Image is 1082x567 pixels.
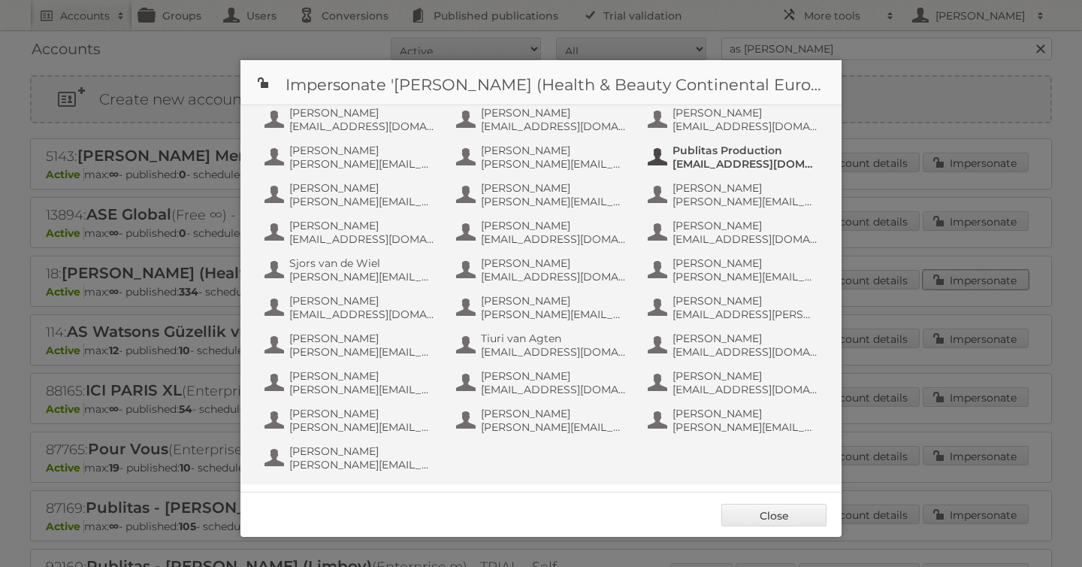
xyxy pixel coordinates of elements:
[672,232,818,246] span: [EMAIL_ADDRESS][DOMAIN_NAME]
[481,420,627,434] span: [PERSON_NAME][EMAIL_ADDRESS][DOMAIN_NAME]
[455,217,631,247] button: [PERSON_NAME] [EMAIL_ADDRESS][DOMAIN_NAME]
[455,368,631,398] button: [PERSON_NAME] [EMAIL_ADDRESS][DOMAIN_NAME]
[263,330,440,360] button: [PERSON_NAME] [PERSON_NAME][EMAIL_ADDRESS][DOMAIN_NAME]
[672,383,818,396] span: [EMAIL_ADDRESS][DOMAIN_NAME]
[481,345,627,359] span: [EMAIL_ADDRESS][DOMAIN_NAME]
[263,405,440,435] button: [PERSON_NAME] [PERSON_NAME][EMAIL_ADDRESS][DOMAIN_NAME]
[481,144,627,157] span: [PERSON_NAME]
[481,106,627,120] span: [PERSON_NAME]
[289,369,435,383] span: [PERSON_NAME]
[263,368,440,398] button: [PERSON_NAME] [PERSON_NAME][EMAIL_ADDRESS][DOMAIN_NAME]
[289,332,435,345] span: [PERSON_NAME]
[646,180,823,210] button: [PERSON_NAME] [PERSON_NAME][EMAIL_ADDRESS][DOMAIN_NAME]
[481,383,627,396] span: [EMAIL_ADDRESS][DOMAIN_NAME]
[289,144,435,157] span: [PERSON_NAME]
[481,120,627,133] span: [EMAIL_ADDRESS][DOMAIN_NAME]
[289,383,435,396] span: [PERSON_NAME][EMAIL_ADDRESS][DOMAIN_NAME]
[289,181,435,195] span: [PERSON_NAME]
[481,256,627,270] span: [PERSON_NAME]
[289,106,435,120] span: [PERSON_NAME]
[263,180,440,210] button: [PERSON_NAME] [PERSON_NAME][EMAIL_ADDRESS][DOMAIN_NAME]
[672,256,818,270] span: [PERSON_NAME]
[646,330,823,360] button: [PERSON_NAME] [EMAIL_ADDRESS][DOMAIN_NAME]
[289,294,435,308] span: [PERSON_NAME]
[672,270,818,283] span: [PERSON_NAME][EMAIL_ADDRESS][DOMAIN_NAME]
[455,255,631,285] button: [PERSON_NAME] [EMAIL_ADDRESS][DOMAIN_NAME]
[672,369,818,383] span: [PERSON_NAME]
[289,407,435,420] span: [PERSON_NAME]
[455,105,631,135] button: [PERSON_NAME] [EMAIL_ADDRESS][DOMAIN_NAME]
[672,308,818,321] span: [EMAIL_ADDRESS][PERSON_NAME][DOMAIN_NAME]
[263,293,440,323] button: [PERSON_NAME] [EMAIL_ADDRESS][DOMAIN_NAME]
[672,219,818,232] span: [PERSON_NAME]
[455,293,631,323] button: [PERSON_NAME] [PERSON_NAME][EMAIL_ADDRESS][DOMAIN_NAME]
[481,308,627,321] span: [PERSON_NAME][EMAIL_ADDRESS][DOMAIN_NAME]
[455,405,631,435] button: [PERSON_NAME] [PERSON_NAME][EMAIL_ADDRESS][DOMAIN_NAME]
[481,332,627,345] span: Tiuri van Agten
[289,120,435,133] span: [EMAIL_ADDRESS][DOMAIN_NAME]
[646,217,823,247] button: [PERSON_NAME] [EMAIL_ADDRESS][DOMAIN_NAME]
[672,345,818,359] span: [EMAIL_ADDRESS][DOMAIN_NAME]
[672,332,818,345] span: [PERSON_NAME]
[263,217,440,247] button: [PERSON_NAME] [EMAIL_ADDRESS][DOMAIN_NAME]
[289,219,435,232] span: [PERSON_NAME]
[481,232,627,246] span: [EMAIL_ADDRESS][DOMAIN_NAME]
[481,157,627,171] span: [PERSON_NAME][EMAIL_ADDRESS][DOMAIN_NAME]
[481,369,627,383] span: [PERSON_NAME]
[481,294,627,308] span: [PERSON_NAME]
[289,256,435,270] span: Sjors van de Wiel
[455,330,631,360] button: Tiuri van Agten [EMAIL_ADDRESS][DOMAIN_NAME]
[289,345,435,359] span: [PERSON_NAME][EMAIL_ADDRESS][DOMAIN_NAME]
[646,255,823,285] button: [PERSON_NAME] [PERSON_NAME][EMAIL_ADDRESS][DOMAIN_NAME]
[646,405,823,435] button: [PERSON_NAME] [PERSON_NAME][EMAIL_ADDRESS][DOMAIN_NAME]
[646,293,823,323] button: [PERSON_NAME] [EMAIL_ADDRESS][PERSON_NAME][DOMAIN_NAME]
[455,180,631,210] button: [PERSON_NAME] [PERSON_NAME][EMAIL_ADDRESS][DOMAIN_NAME]
[263,105,440,135] button: [PERSON_NAME] [EMAIL_ADDRESS][DOMAIN_NAME]
[481,219,627,232] span: [PERSON_NAME]
[289,308,435,321] span: [EMAIL_ADDRESS][DOMAIN_NAME]
[672,294,818,308] span: [PERSON_NAME]
[672,181,818,195] span: [PERSON_NAME]
[646,142,823,172] button: Publitas Production [EMAIL_ADDRESS][DOMAIN_NAME]
[672,407,818,420] span: [PERSON_NAME]
[263,142,440,172] button: [PERSON_NAME] [PERSON_NAME][EMAIL_ADDRESS][DOMAIN_NAME]
[672,420,818,434] span: [PERSON_NAME][EMAIL_ADDRESS][DOMAIN_NAME]
[481,181,627,195] span: [PERSON_NAME]
[672,106,818,120] span: [PERSON_NAME]
[672,195,818,208] span: [PERSON_NAME][EMAIL_ADDRESS][DOMAIN_NAME]
[289,458,435,471] span: [PERSON_NAME][EMAIL_ADDRESS][DOMAIN_NAME]
[289,444,435,458] span: [PERSON_NAME]
[672,120,818,133] span: [EMAIL_ADDRESS][DOMAIN_NAME]
[481,195,627,208] span: [PERSON_NAME][EMAIL_ADDRESS][DOMAIN_NAME]
[240,60,842,105] h1: Impersonate '[PERSON_NAME] (Health & Beauty Continental Europe) B.V.'
[721,504,827,526] a: Close
[289,195,435,208] span: [PERSON_NAME][EMAIL_ADDRESS][DOMAIN_NAME]
[646,368,823,398] button: [PERSON_NAME] [EMAIL_ADDRESS][DOMAIN_NAME]
[481,407,627,420] span: [PERSON_NAME]
[455,142,631,172] button: [PERSON_NAME] [PERSON_NAME][EMAIL_ADDRESS][DOMAIN_NAME]
[289,157,435,171] span: [PERSON_NAME][EMAIL_ADDRESS][DOMAIN_NAME]
[263,255,440,285] button: Sjors van de Wiel [PERSON_NAME][EMAIL_ADDRESS][DOMAIN_NAME]
[289,420,435,434] span: [PERSON_NAME][EMAIL_ADDRESS][DOMAIN_NAME]
[289,232,435,246] span: [EMAIL_ADDRESS][DOMAIN_NAME]
[646,105,823,135] button: [PERSON_NAME] [EMAIL_ADDRESS][DOMAIN_NAME]
[672,157,818,171] span: [EMAIL_ADDRESS][DOMAIN_NAME]
[289,270,435,283] span: [PERSON_NAME][EMAIL_ADDRESS][DOMAIN_NAME]
[672,144,818,157] span: Publitas Production
[481,270,627,283] span: [EMAIL_ADDRESS][DOMAIN_NAME]
[263,443,440,473] button: [PERSON_NAME] [PERSON_NAME][EMAIL_ADDRESS][DOMAIN_NAME]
